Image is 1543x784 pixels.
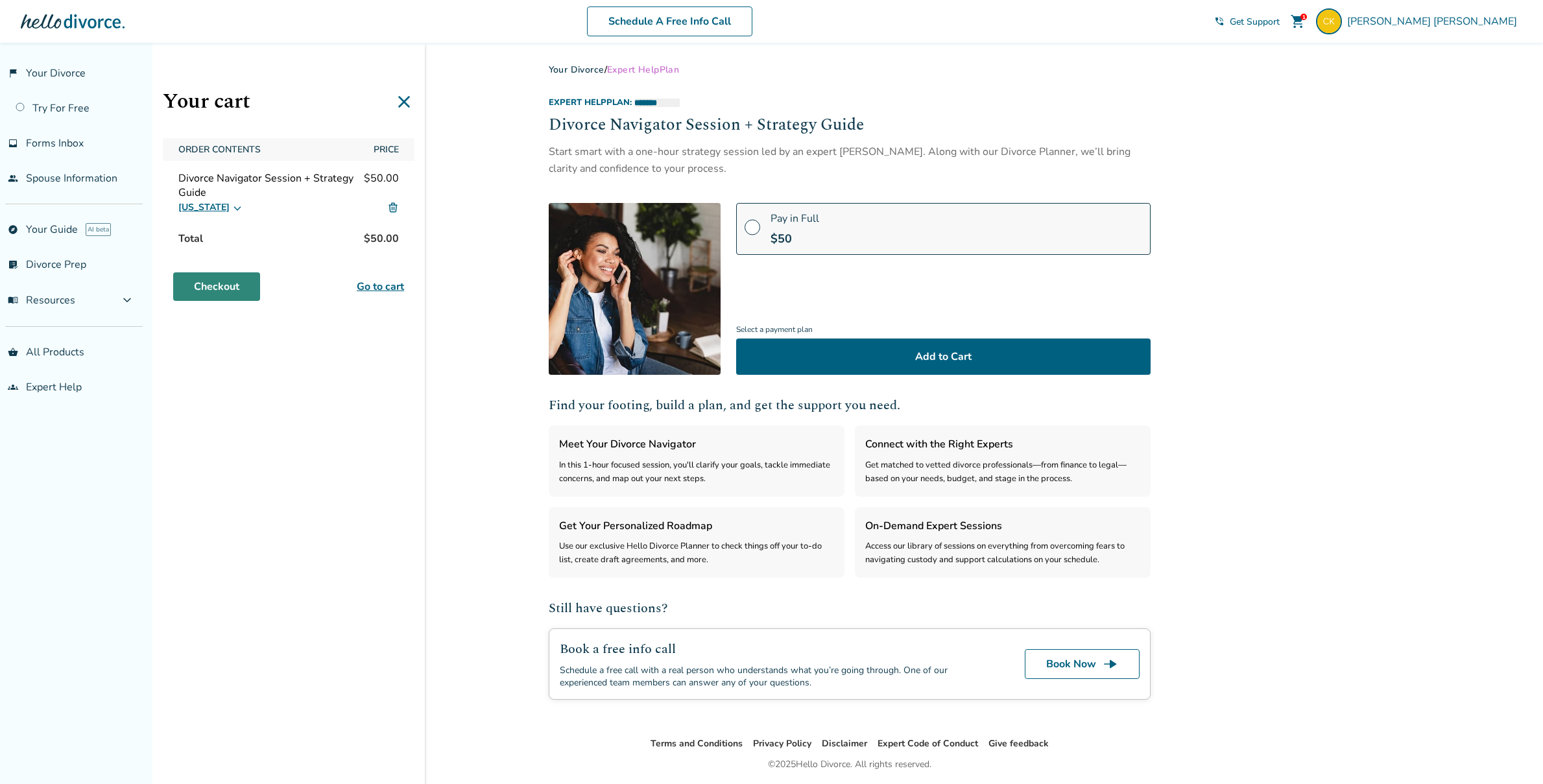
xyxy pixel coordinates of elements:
h1: Your cart [163,86,414,117]
li: Disclaimer [822,736,867,752]
a: Schedule A Free Info Call [587,6,752,36]
span: explore [8,224,18,235]
span: line_end_arrow [1103,656,1118,672]
div: Start smart with a one-hour strategy session led by an expert [PERSON_NAME]. Along with our Divor... [549,143,1151,178]
a: Go to cart [357,279,404,294]
span: list_alt_check [8,259,18,270]
span: [PERSON_NAME] [PERSON_NAME] [1347,14,1522,29]
h2: Divorce Navigator Session + Strategy Guide [549,113,1151,138]
div: Get matched to vetted divorce professionals—from finance to legal—based on your needs, budget, an... [865,458,1140,486]
a: phone_in_talkGet Support [1214,16,1280,28]
li: Give feedback [988,736,1049,752]
img: Delete [387,202,399,213]
span: Total [173,226,208,252]
a: Expert Code of Conduct [878,737,978,750]
span: Resources [8,293,75,307]
span: Forms Inbox [26,136,84,150]
span: $ 50 [771,231,792,246]
span: Order Contents [173,138,363,161]
span: flag_2 [8,68,18,78]
h3: Meet Your Divorce Navigator [559,436,834,453]
div: / [549,64,1151,76]
span: people [8,173,18,184]
h2: Find your footing, build a plan, and get the support you need. [549,396,1151,415]
span: AI beta [86,223,111,236]
span: shopping_cart [1290,14,1306,29]
span: phone_in_talk [1214,16,1225,27]
div: Schedule a free call with a real person who understands what you’re going through. One of our exp... [560,664,994,689]
button: [US_STATE] [178,200,243,215]
a: Terms and Conditions [651,737,743,750]
iframe: Chat Widget [1478,722,1543,784]
div: Use our exclusive Hello Divorce Planner to check things off your to-do list, create draft agreeme... [559,540,834,567]
span: menu_book [8,295,18,305]
span: Divorce Navigator Session + Strategy Guide [178,171,364,200]
span: $50.00 [359,226,404,252]
span: Expert Help Plan: [549,97,632,108]
h2: Still have questions? [549,599,1151,618]
span: $50.00 [364,171,399,200]
div: 1 [1300,14,1307,20]
div: Access our library of sessions on everything from overcoming fears to navigating custody and supp... [865,540,1140,567]
a: Your Divorce [549,64,604,76]
img: carl@grayopsconsulting.com [1316,8,1342,34]
h2: Book a free info call [560,639,994,659]
button: Add to Cart [736,339,1151,375]
span: groups [8,382,18,392]
img: [object Object] [549,203,721,375]
div: In this 1-hour focused session, you'll clarify your goals, tackle immediate concerns, and map out... [559,458,834,486]
div: © 2025 Hello Divorce. All rights reserved. [768,757,931,772]
h3: On-Demand Expert Sessions [865,517,1140,534]
a: Checkout [173,272,260,301]
span: Select a payment plan [736,321,1151,339]
span: Pay in Full [771,211,819,226]
h3: Connect with the Right Experts [865,436,1140,453]
span: Expert Help Plan [607,64,679,76]
a: Privacy Policy [753,737,811,750]
span: shopping_basket [8,347,18,357]
span: Price [368,138,404,161]
span: expand_more [119,292,135,308]
a: Book Nowline_end_arrow [1025,649,1140,679]
span: Get Support [1230,16,1280,28]
span: inbox [8,138,18,148]
h3: Get Your Personalized Roadmap [559,517,834,534]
